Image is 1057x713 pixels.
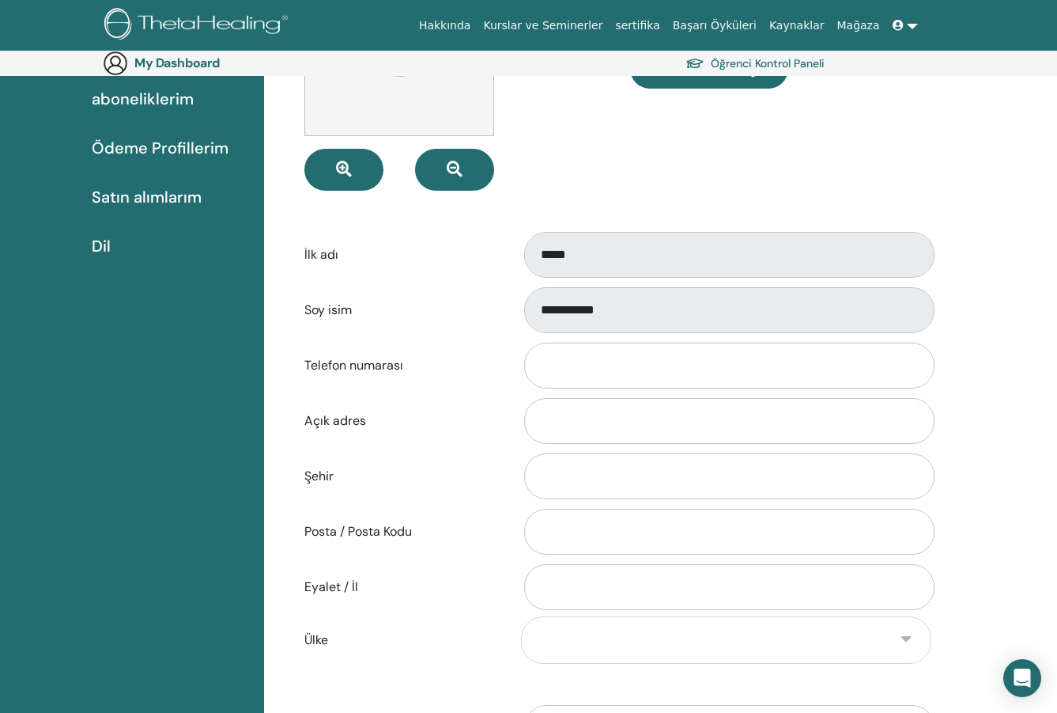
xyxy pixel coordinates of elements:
span: Dil [92,234,111,258]
img: generic-user-icon.jpg [103,51,128,76]
span: aboneliklerim [92,87,194,111]
a: Hakkında [413,11,478,40]
img: graduation-cap.svg [685,57,704,70]
label: Açık adres [293,406,509,436]
span: Satın alımlarım [92,185,202,209]
label: Telefon numarası [293,351,509,381]
label: Eyalet / İl [293,572,509,602]
a: Kaynaklar [763,11,831,40]
a: Mağaza [830,11,885,40]
a: Başarı Öyküleri [666,11,763,40]
label: Şehir [293,461,509,491]
h3: My Dashboard [134,55,293,70]
a: sertifika [609,11,666,40]
label: Ülke [293,625,509,655]
a: Öğrenci Kontrol Paneli [685,52,825,74]
img: logo.png [104,8,293,44]
label: Soy isim [293,295,509,325]
a: Kurslar ve Seminerler [477,11,609,40]
div: Open Intercom Messenger [1003,659,1041,697]
label: Posta / Posta Kodu [293,517,509,547]
label: İlk adı [293,240,509,270]
span: Ödeme Profillerim [92,136,228,160]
